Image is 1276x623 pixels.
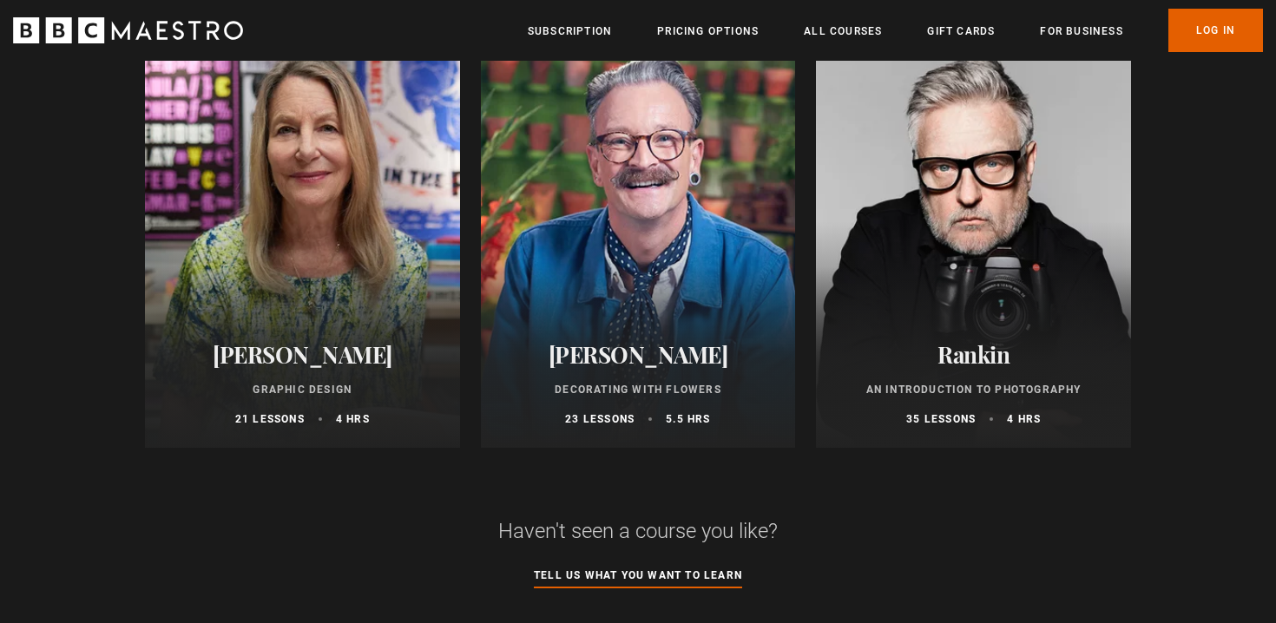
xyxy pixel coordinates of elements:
[1168,9,1263,52] a: Log In
[211,517,1065,545] h2: Haven't seen a course you like?
[166,382,439,397] p: Graphic Design
[666,411,710,427] p: 5.5 hrs
[565,411,635,427] p: 23 lessons
[837,382,1110,397] p: An Introduction to Photography
[837,341,1110,368] h2: Rankin
[502,382,775,397] p: Decorating With Flowers
[528,23,612,40] a: Subscription
[816,31,1131,448] a: Rankin An Introduction to Photography 35 lessons 4 hrs
[804,23,882,40] a: All Courses
[166,341,439,368] h2: [PERSON_NAME]
[1040,23,1122,40] a: For business
[481,31,796,448] a: [PERSON_NAME] Decorating With Flowers 23 lessons 5.5 hrs
[1007,411,1041,427] p: 4 hrs
[502,341,775,368] h2: [PERSON_NAME]
[927,23,995,40] a: Gift Cards
[13,17,243,43] svg: BBC Maestro
[534,567,742,586] a: Tell us what you want to learn
[336,411,370,427] p: 4 hrs
[906,411,976,427] p: 35 lessons
[657,23,759,40] a: Pricing Options
[528,9,1263,52] nav: Primary
[145,31,460,448] a: [PERSON_NAME] Graphic Design 21 lessons 4 hrs
[235,411,305,427] p: 21 lessons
